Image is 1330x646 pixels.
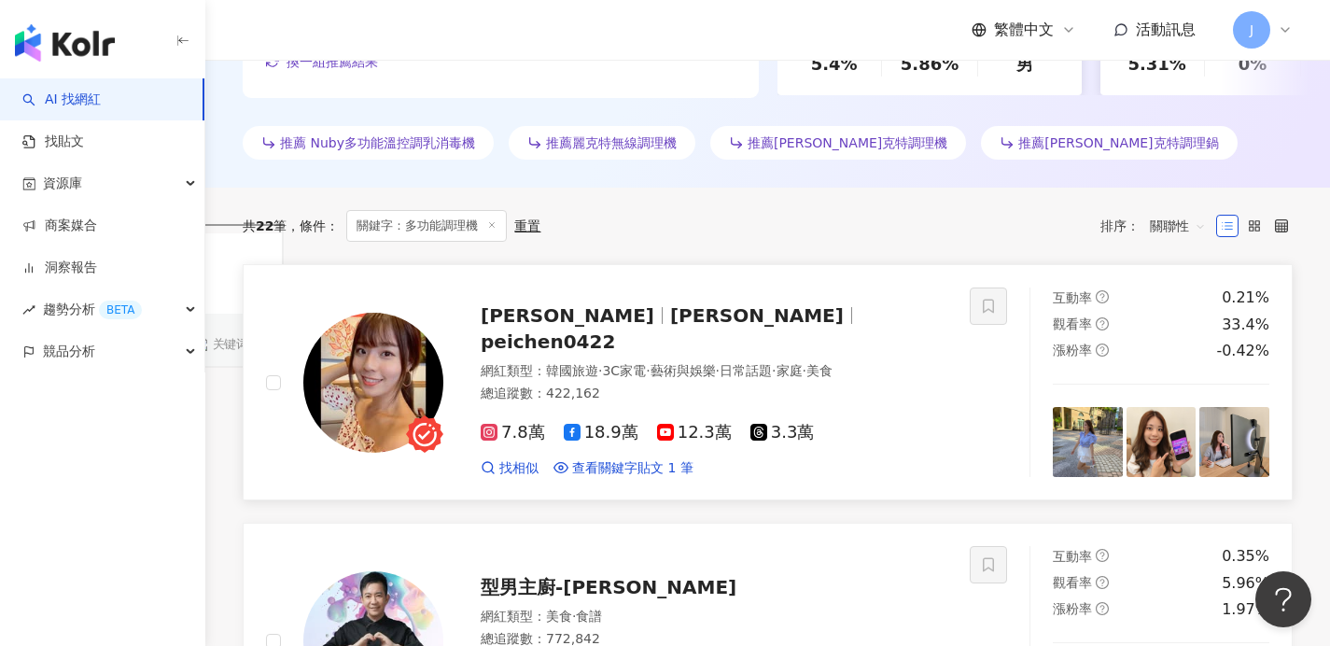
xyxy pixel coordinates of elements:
[190,110,205,125] img: tab_keywords_by_traffic_grey.svg
[1053,575,1092,590] span: 觀看率
[1222,546,1269,567] div: 0.35%
[346,210,507,242] span: 關鍵字：多功能調理機
[1216,341,1269,361] div: -0.42%
[514,218,540,233] div: 重置
[481,362,947,381] div: 網紅類型 ：
[265,48,379,76] button: 換一組推薦結果
[1053,343,1092,358] span: 漲粉率
[22,259,97,277] a: 洞察報告
[1053,316,1092,331] span: 觀看率
[1239,52,1267,76] div: 0%
[1096,290,1109,303] span: question-circle
[243,264,1293,500] a: KOL Avatar[PERSON_NAME][PERSON_NAME]peichen0422網紅類型：韓國旅遊·3C家電·藝術與娛樂·日常話題·家庭·美食總追蹤數：422,1627.8萬18....
[481,608,947,626] div: 網紅類型 ：
[716,363,720,378] span: ·
[646,363,650,378] span: ·
[287,218,339,233] span: 條件 ：
[602,363,646,378] span: 3C家電
[15,24,115,62] img: logo
[22,217,97,235] a: 商案媒合
[1016,52,1033,76] div: 男
[670,304,844,327] span: [PERSON_NAME]
[481,330,615,353] span: peichen0422
[481,459,539,478] a: 找相似
[1053,549,1092,564] span: 互動率
[43,330,95,372] span: 競品分析
[1127,52,1185,76] div: 5.31%
[22,91,101,109] a: searchAI 找網紅
[499,459,539,478] span: 找相似
[657,423,732,442] span: 12.3萬
[572,459,693,478] span: 查看關鍵字貼文 1 筆
[30,49,45,65] img: website_grey.svg
[1199,407,1269,477] img: post-image
[748,135,947,150] span: 推薦[PERSON_NAME]克特調理機
[546,363,598,378] span: 韓國旅遊
[99,301,142,319] div: BETA
[1053,407,1123,477] img: post-image
[1096,576,1109,589] span: question-circle
[243,218,287,233] div: 共 筆
[481,423,545,442] span: 7.8萬
[76,110,91,125] img: tab_domain_overview_orange.svg
[806,363,833,378] span: 美食
[256,218,273,233] span: 22
[803,363,806,378] span: ·
[772,363,776,378] span: ·
[1222,288,1269,308] div: 0.21%
[1255,571,1311,627] iframe: Help Scout Beacon - Open
[1096,317,1109,330] span: question-circle
[481,385,947,403] div: 總追蹤數 ： 422,162
[1053,290,1092,305] span: 互動率
[901,52,959,76] div: 5.86%
[576,609,602,624] span: 食譜
[481,304,654,327] span: [PERSON_NAME]
[43,288,142,330] span: 趨勢分析
[1100,211,1216,241] div: 排序：
[287,54,378,69] span: 換一組推薦結果
[1222,599,1269,620] div: 1.97%
[811,52,858,76] div: 5.4%
[1136,21,1196,38] span: 活動訊息
[777,363,803,378] span: 家庭
[1150,211,1206,241] span: 關聯性
[1053,601,1092,616] span: 漲粉率
[994,20,1054,40] span: 繁體中文
[49,49,117,65] div: 域名: [URL]
[1018,135,1218,150] span: 推薦[PERSON_NAME]克特調理鍋
[481,576,736,598] span: 型男主廚-[PERSON_NAME]
[1222,315,1269,335] div: 33.4%
[720,363,772,378] span: 日常話題
[22,303,35,316] span: rise
[1096,602,1109,615] span: question-circle
[598,363,602,378] span: ·
[303,313,443,453] img: KOL Avatar
[211,112,307,124] div: 关键词（按流量）
[22,133,84,151] a: 找貼文
[1096,344,1109,357] span: question-circle
[1222,573,1269,594] div: 5.96%
[572,609,576,624] span: ·
[43,162,82,204] span: 資源庫
[553,459,693,478] a: 查看關鍵字貼文 1 筆
[750,423,815,442] span: 3.3萬
[1096,549,1109,562] span: question-circle
[546,135,677,150] span: 推薦麗克特無線調理機
[52,30,91,45] div: v 4.0.25
[96,112,144,124] div: 域名概述
[1127,407,1197,477] img: post-image
[1250,20,1253,40] span: J
[546,609,572,624] span: 美食
[651,363,716,378] span: 藝術與娛樂
[30,30,45,45] img: logo_orange.svg
[280,135,475,150] span: 推薦 Nuby多功能溫控調乳消毒機
[564,423,638,442] span: 18.9萬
